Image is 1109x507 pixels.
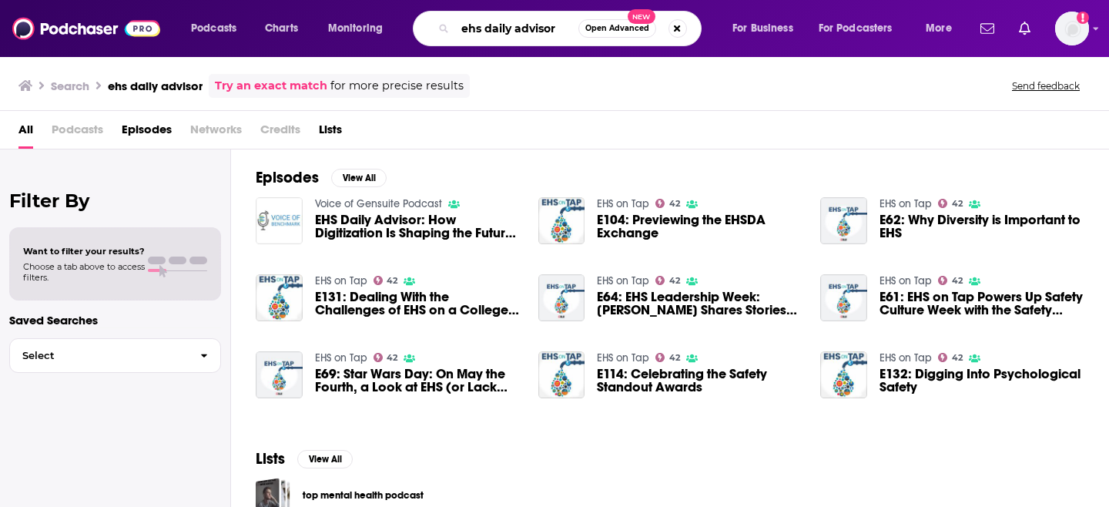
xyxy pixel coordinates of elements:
[297,450,353,468] button: View All
[538,351,585,398] img: E114: Celebrating the Safety Standout Awards
[538,197,585,244] img: E104: Previewing the EHSDA Exchange
[597,213,802,240] a: E104: Previewing the EHSDA Exchange
[18,117,33,149] a: All
[387,277,397,284] span: 42
[578,19,656,38] button: Open AdvancedNew
[315,351,367,364] a: EHS on Tap
[820,351,867,398] img: E132: Digging Into Psychological Safety
[303,487,424,504] a: top mental health podcast
[315,368,520,394] a: E69: Star Wars Day: On May the Fourth, a Look at EHS (or Lack Thereof) in a Galaxy Far, Far Away
[122,117,172,149] a: Episodes
[597,274,649,287] a: EHS on Tap
[52,117,103,149] span: Podcasts
[597,368,802,394] a: E114: Celebrating the Safety Standout Awards
[655,353,680,362] a: 42
[315,197,442,210] a: Voice of Gensuite Podcast
[879,368,1084,394] a: E132: Digging Into Psychological Safety
[655,276,680,285] a: 42
[732,18,793,39] span: For Business
[585,25,649,32] span: Open Advanced
[319,117,342,149] a: Lists
[9,190,221,212] h2: Filter By
[628,9,655,24] span: New
[191,18,236,39] span: Podcasts
[722,16,812,41] button: open menu
[597,290,802,317] span: E64: EHS Leadership Week: [PERSON_NAME] Shares Stories and Advice for Success
[180,16,256,41] button: open menu
[952,354,963,361] span: 42
[256,168,387,187] a: EpisodesView All
[256,197,303,244] img: EHS Daily Advisor: How Digitization Is Shaping the Future of EHS and Compliance
[669,354,680,361] span: 42
[374,276,398,285] a: 42
[328,18,383,39] span: Monitoring
[215,77,327,95] a: Try an exact match
[317,16,403,41] button: open menu
[597,197,649,210] a: EHS on Tap
[256,351,303,398] img: E69: Star Wars Day: On May the Fourth, a Look at EHS (or Lack Thereof) in a Galaxy Far, Far Away
[190,117,242,149] span: Networks
[256,168,319,187] h2: Episodes
[669,277,680,284] span: 42
[260,117,300,149] span: Credits
[265,18,298,39] span: Charts
[597,351,649,364] a: EHS on Tap
[938,353,963,362] a: 42
[387,354,397,361] span: 42
[255,16,307,41] a: Charts
[108,79,203,93] h3: ehs daily advisor
[538,274,585,321] img: E64: EHS Leadership Week: Mary J. Stine Shares Stories and Advice for Success
[315,274,367,287] a: EHS on Tap
[23,261,145,283] span: Choose a tab above to access filters.
[23,246,145,257] span: Want to filter your results?
[10,351,188,361] span: Select
[9,313,221,327] p: Saved Searches
[427,11,716,46] div: Search podcasts, credits, & more...
[597,290,802,317] a: E64: EHS Leadership Week: Mary J. Stine Shares Stories and Advice for Success
[256,449,353,468] a: ListsView All
[9,338,221,373] button: Select
[669,200,680,207] span: 42
[51,79,89,93] h3: Search
[655,199,680,208] a: 42
[455,16,578,41] input: Search podcasts, credits, & more...
[315,290,520,317] a: E131: Dealing With the Challenges of EHS on a College Campus
[879,351,932,364] a: EHS on Tap
[12,14,160,43] img: Podchaser - Follow, Share and Rate Podcasts
[330,77,464,95] span: for more precise results
[374,353,398,362] a: 42
[256,274,303,321] img: E131: Dealing With the Challenges of EHS on a College Campus
[331,169,387,187] button: View All
[256,449,285,468] h2: Lists
[315,213,520,240] a: EHS Daily Advisor: How Digitization Is Shaping the Future of EHS and Compliance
